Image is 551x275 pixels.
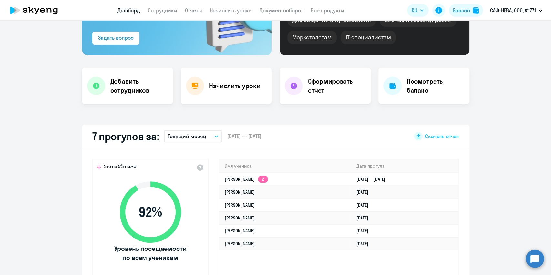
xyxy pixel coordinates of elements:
a: [PERSON_NAME] [225,241,255,247]
div: Задать вопрос [98,34,134,42]
a: Дашборд [117,7,140,14]
button: Задать вопрос [92,32,139,45]
a: [DATE] [356,241,373,247]
p: САФ-НЕВА, ООО, #1771 [490,6,536,14]
app-skyeng-badge: 2 [258,176,268,183]
span: Уровень посещаемости по всем ученикам [113,244,188,262]
a: [DATE] [356,228,373,234]
a: [DATE] [356,202,373,208]
a: [PERSON_NAME] [225,228,255,234]
a: [PERSON_NAME] [225,215,255,221]
a: Начислить уроки [210,7,252,14]
h2: 7 прогулов за: [92,130,159,143]
a: [DATE] [356,215,373,221]
button: Текущий месяц [164,130,222,142]
a: Все продукты [311,7,344,14]
a: Отчеты [185,7,202,14]
a: Сотрудники [148,7,177,14]
button: RU [407,4,428,17]
span: 92 % [113,204,188,220]
a: [PERSON_NAME] [225,189,255,195]
span: Скачать отчет [425,133,459,140]
span: [DATE] — [DATE] [227,133,261,140]
th: Дата прогула [351,159,458,173]
button: Балансbalance [449,4,483,17]
div: Баланс [453,6,470,14]
h4: Начислить уроки [209,81,260,90]
h4: Посмотреть баланс [407,77,464,95]
span: Это на 5% ниже, [104,163,137,171]
div: Маркетологам [287,31,337,44]
img: balance [473,7,479,14]
span: RU [412,6,417,14]
th: Имя ученика [219,159,351,173]
a: [PERSON_NAME]2 [225,176,268,182]
a: Документооборот [260,7,303,14]
a: [DATE] [356,189,373,195]
button: САФ-НЕВА, ООО, #1771 [487,3,546,18]
div: IT-специалистам [341,31,396,44]
a: [DATE][DATE] [356,176,390,182]
h4: Добавить сотрудников [110,77,168,95]
a: [PERSON_NAME] [225,202,255,208]
p: Текущий месяц [168,132,206,140]
h4: Сформировать отчет [308,77,365,95]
